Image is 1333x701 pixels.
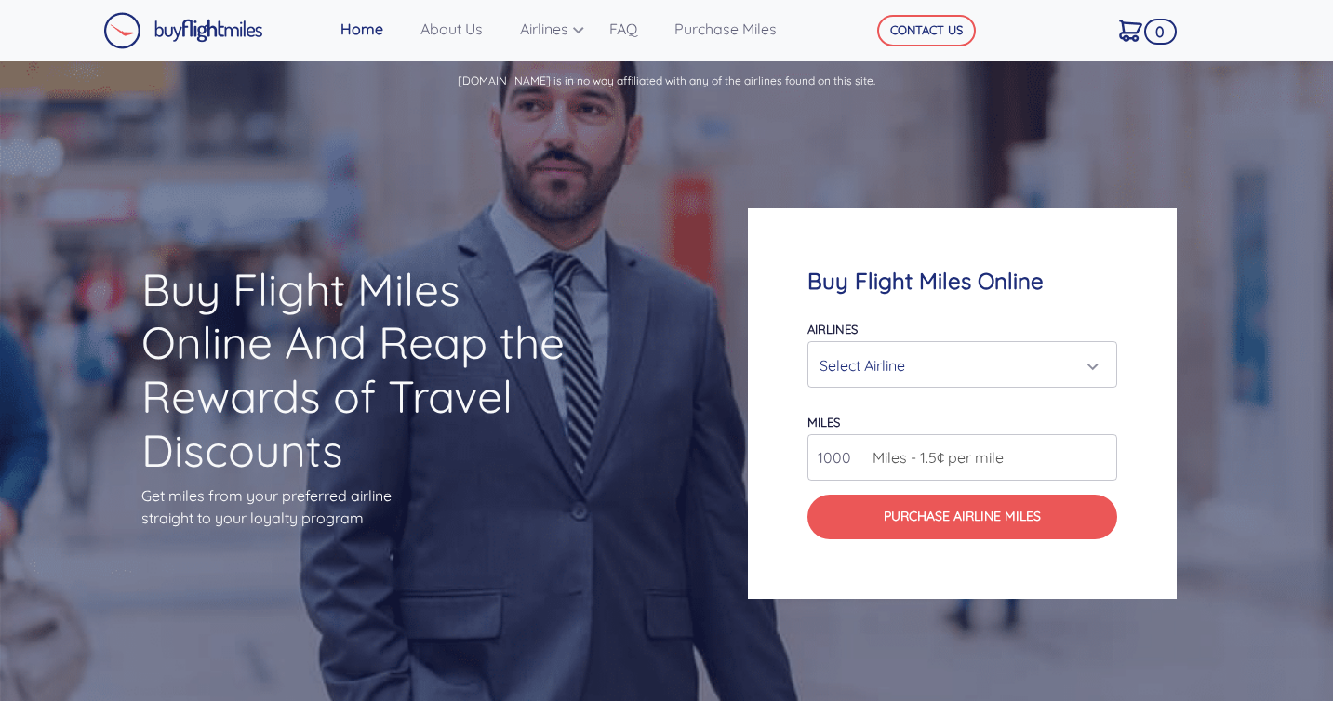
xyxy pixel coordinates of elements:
[413,10,513,47] a: About Us
[807,495,1117,539] button: Purchase Airline Miles
[667,10,806,47] a: Purchase Miles
[1119,20,1142,42] img: Cart
[807,341,1117,388] button: Select Airline
[807,415,840,430] label: miles
[333,10,413,47] a: Home
[820,348,1094,383] div: Select Airline
[141,263,585,477] h1: Buy Flight Miles Online And Reap the Rewards of Travel Discounts
[877,15,976,46] button: CONTACT US
[863,446,1004,469] span: Miles - 1.5¢ per mile
[141,484,585,529] p: Get miles from your preferred airline straight to your loyalty program
[807,268,1117,295] h4: Buy Flight Miles Online
[1144,19,1178,45] span: 0
[602,10,667,47] a: FAQ
[513,10,602,47] a: Airlines
[103,12,263,49] img: Buy Flight Miles Logo
[103,7,263,54] a: Buy Flight Miles Logo
[1112,10,1168,49] a: 0
[807,322,858,337] label: Airlines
